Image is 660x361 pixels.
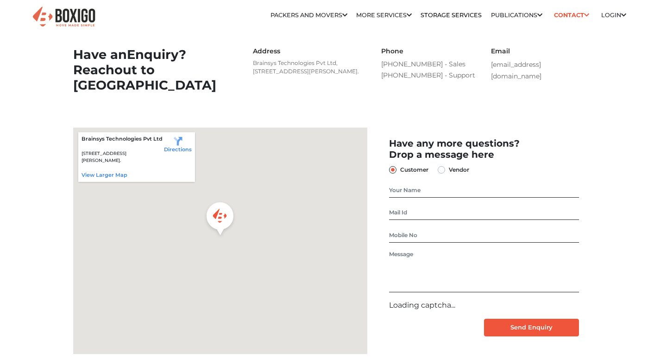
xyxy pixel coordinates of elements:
[31,6,96,28] img: Boxigo
[389,138,578,160] h2: Have any more questions? Drop a message here
[356,12,412,19] a: More services
[82,150,164,164] p: [STREET_ADDRESS][PERSON_NAME].
[202,200,238,241] div: Boxigo
[381,70,478,81] a: [PHONE_NUMBER] - Support
[421,12,482,19] a: Storage Services
[389,183,578,198] input: Your Name
[127,47,186,62] span: Enquiry?
[491,47,587,55] h6: Email
[389,205,578,220] input: Mail Id
[381,47,478,55] h6: Phone
[551,8,592,22] a: Contact
[270,12,347,19] a: Packers and Movers
[73,47,235,93] h1: Have an out to [GEOGRAPHIC_DATA]
[73,62,114,77] span: Reach
[82,172,127,178] a: View larger map
[389,228,578,243] input: Mobile No
[389,300,578,311] div: Loading captcha...
[164,135,192,152] a: Directions
[253,59,364,76] p: Brainsys Technologies Pvt Ltd, [STREET_ADDRESS][PERSON_NAME].
[484,319,579,336] input: Send Enquiry
[449,164,469,175] label: Vendor
[491,12,542,19] a: Publications
[381,59,478,70] a: [PHONE_NUMBER] - Sales
[601,12,626,19] a: Login
[253,47,364,55] h6: Address
[400,164,428,175] label: Customer
[82,135,164,143] p: Brainsys Technologies Pvt Ltd
[491,60,541,80] a: [EMAIL_ADDRESS][DOMAIN_NAME]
